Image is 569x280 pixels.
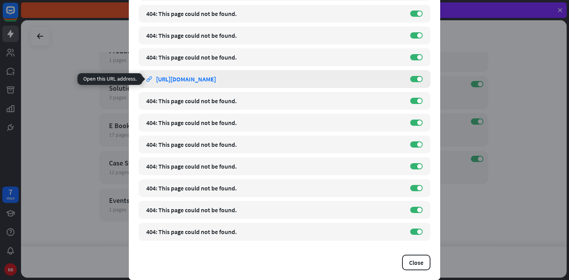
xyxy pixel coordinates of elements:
[295,33,307,40] div: Train
[6,3,30,26] button: Open LiveChat chat widget
[146,162,402,170] div: 404: This page could not be found.
[146,119,402,127] div: 404: This page could not be found.
[146,53,402,61] div: 404: This page could not be found.
[326,33,357,40] div: Tune chatbot
[315,33,322,40] div: 3
[146,76,152,82] i: link
[146,184,402,192] div: 404: This page could not be found.
[146,70,402,88] a: link [URL][DOMAIN_NAME]
[146,141,402,148] div: 404: This page could not be found.
[146,206,402,214] div: 404: This page could not be found.
[231,33,238,40] i: check
[284,33,291,40] div: 2
[146,228,402,236] div: 404: This page could not be found.
[156,75,216,83] div: [URL][DOMAIN_NAME]
[242,33,276,40] div: Set up chatbot
[146,97,402,105] div: 404: This page could not be found.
